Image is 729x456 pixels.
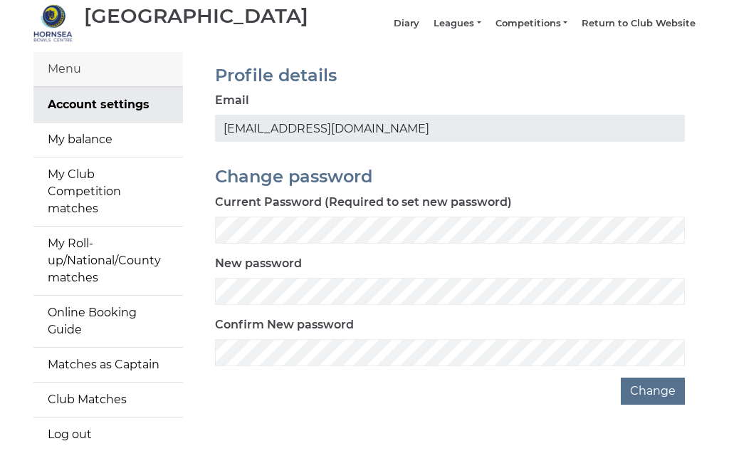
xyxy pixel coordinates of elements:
[215,256,302,273] label: New password
[33,418,183,452] a: Log out
[84,6,308,28] div: [GEOGRAPHIC_DATA]
[33,88,183,123] a: Account settings
[215,317,354,334] label: Confirm New password
[33,383,183,418] a: Club Matches
[33,158,183,227] a: My Club Competition matches
[215,67,685,85] h2: Profile details
[394,18,419,31] a: Diary
[33,4,73,43] img: Hornsea Bowls Centre
[621,378,685,405] button: Change
[33,123,183,157] a: My balance
[215,195,512,212] label: Current Password (Required to set new password)
[33,53,183,88] div: Menu
[33,227,183,296] a: My Roll-up/National/County matches
[582,18,696,31] a: Return to Club Website
[215,168,685,187] h2: Change password
[434,18,481,31] a: Leagues
[215,93,249,110] label: Email
[33,348,183,383] a: Matches as Captain
[33,296,183,348] a: Online Booking Guide
[495,18,567,31] a: Competitions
